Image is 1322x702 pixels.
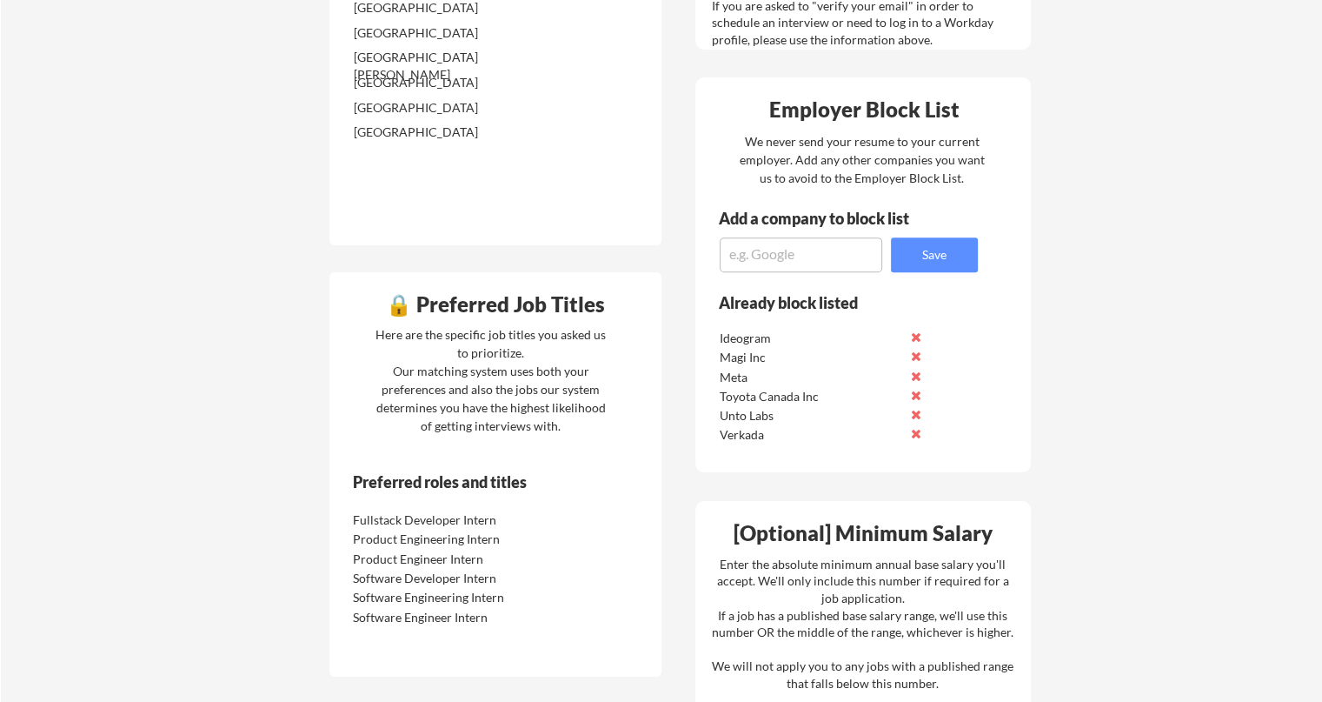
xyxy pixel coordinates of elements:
div: Already block listed [719,295,954,311]
div: [GEOGRAPHIC_DATA][PERSON_NAME] [354,49,537,83]
div: Ideogram [720,330,903,347]
div: Product Engineering Intern [353,531,536,548]
div: Software Engineering Intern [353,589,536,606]
div: Meta [720,369,903,386]
div: Fullstack Developer Intern [353,511,536,529]
div: [GEOGRAPHIC_DATA] [354,124,537,141]
div: We never send your resume to your current employer. Add any other companies you want us to avoid ... [738,132,986,187]
div: Employer Block List [702,99,1026,120]
div: [GEOGRAPHIC_DATA] [354,24,537,42]
button: Save [891,237,978,272]
div: Add a company to block list [719,211,936,226]
div: 🔒 Preferred Job Titles [334,294,657,315]
div: [GEOGRAPHIC_DATA] [354,74,537,91]
div: Enter the absolute minimum annual base salary you'll accept. We'll only include this number if re... [712,556,1013,692]
div: [Optional] Minimum Salary [701,523,1025,544]
div: Unto Labs [720,407,903,425]
div: Product Engineer Intern [353,551,536,568]
div: Toyota Canada Inc [720,388,903,405]
div: [GEOGRAPHIC_DATA] [354,99,537,117]
div: Preferred roles and titles [353,474,589,490]
div: Software Developer Intern [353,570,536,587]
div: Software Engineer Intern [353,609,536,626]
div: Magi Inc [720,349,903,366]
div: Here are the specific job titles you asked us to prioritize. Our matching system uses both your p... [371,325,610,435]
div: Verkada [720,426,903,444]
